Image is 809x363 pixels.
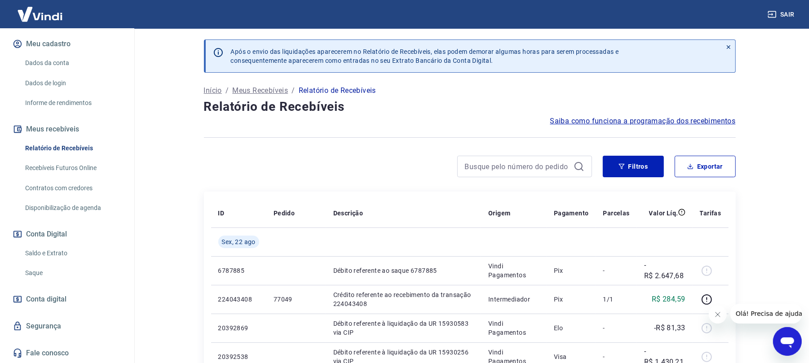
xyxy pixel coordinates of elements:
[22,159,124,177] a: Recebíveis Futuros Online
[204,85,222,96] a: Início
[649,209,678,218] p: Valor Líq.
[554,266,589,275] p: Pix
[700,209,721,218] p: Tarifas
[550,116,736,127] a: Saiba como funciona a programação dos recebimentos
[231,47,619,65] p: Após o envio das liquidações aparecerem no Relatório de Recebíveis, elas podem demorar algumas ho...
[603,324,630,332] p: -
[773,327,802,356] iframe: Botão para abrir a janela de mensagens
[730,304,802,324] iframe: Mensagem da empresa
[554,295,589,304] p: Pix
[709,306,727,324] iframe: Fechar mensagem
[22,74,124,92] a: Dados de login
[554,352,589,361] p: Visa
[5,6,75,13] span: Olá! Precisa de ajuda?
[218,295,259,304] p: 224043408
[11,289,124,309] a: Conta digital
[218,352,259,361] p: 20392538
[22,264,124,282] a: Saque
[292,85,295,96] p: /
[603,295,630,304] p: 1/1
[22,54,124,72] a: Dados da conta
[274,209,295,218] p: Pedido
[218,209,225,218] p: ID
[22,244,124,262] a: Saldo e Extrato
[299,85,376,96] p: Relatório de Recebíveis
[11,119,124,139] button: Meus recebíveis
[22,94,124,112] a: Informe de rendimentos
[11,224,124,244] button: Conta Digital
[333,209,363,218] p: Descrição
[26,293,66,306] span: Conta digital
[232,85,288,96] a: Meus Recebíveis
[11,343,124,363] a: Fale conosco
[603,266,630,275] p: -
[11,34,124,54] button: Meu cadastro
[488,209,510,218] p: Origem
[654,323,685,333] p: -R$ 81,33
[11,0,69,28] img: Vindi
[22,179,124,197] a: Contratos com credores
[274,295,319,304] p: 77049
[204,98,736,116] h4: Relatório de Recebíveis
[652,294,685,305] p: R$ 284,59
[333,319,474,337] p: Débito referente à liquidação da UR 15930583 via CIP
[22,199,124,217] a: Disponibilização de agenda
[554,209,589,218] p: Pagamento
[603,352,630,361] p: -
[644,260,685,281] p: -R$ 2.647,68
[465,160,570,173] input: Busque pelo número do pedido
[554,324,589,332] p: Elo
[488,319,539,337] p: Vindi Pagamentos
[333,290,474,308] p: Crédito referente ao recebimento da transação 224043408
[225,85,229,96] p: /
[222,237,256,246] span: Sex, 22 ago
[675,156,736,177] button: Exportar
[218,324,259,332] p: 20392869
[218,266,259,275] p: 6787885
[603,156,664,177] button: Filtros
[11,316,124,336] a: Segurança
[603,209,630,218] p: Parcelas
[488,262,539,280] p: Vindi Pagamentos
[488,295,539,304] p: Intermediador
[766,6,798,23] button: Sair
[22,139,124,157] a: Relatório de Recebíveis
[333,266,474,275] p: Débito referente ao saque 6787885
